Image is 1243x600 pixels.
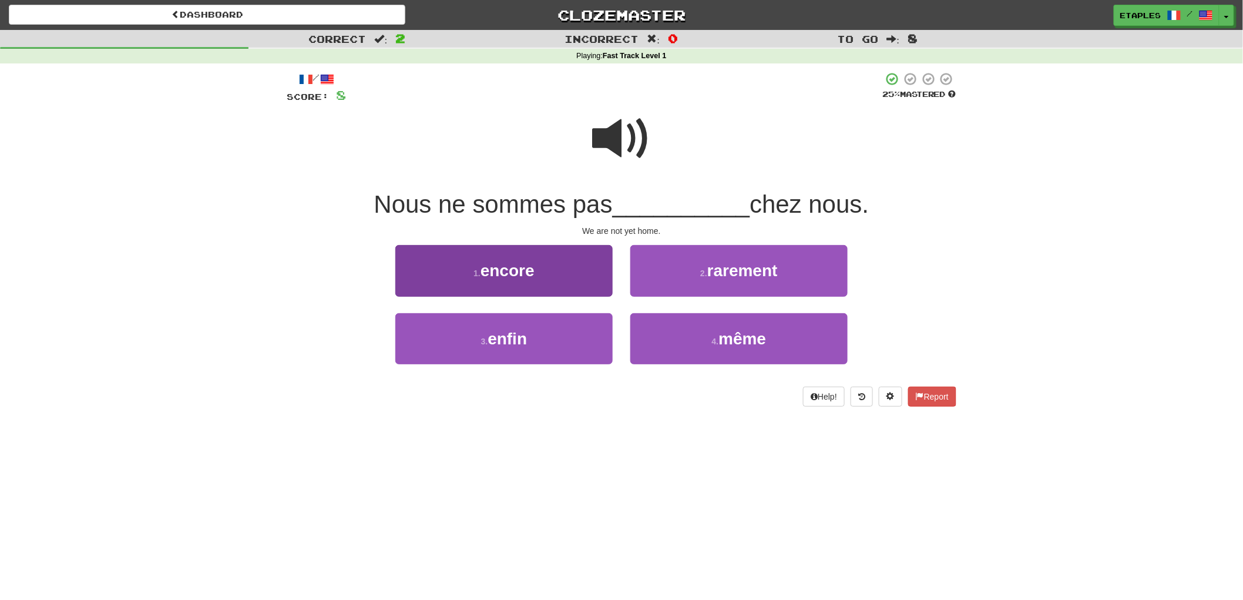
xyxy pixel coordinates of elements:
button: Round history (alt+y) [851,387,873,407]
span: __________ [613,190,750,218]
span: Score: [287,92,329,102]
small: 2 . [700,269,707,278]
span: To go [838,33,879,45]
button: Report [908,387,956,407]
span: même [718,330,766,348]
div: / [287,72,346,86]
div: Mastered [882,89,956,100]
small: 4 . [712,337,719,346]
div: We are not yet home. [287,225,956,237]
span: 2 [395,31,405,45]
strong: Fast Track Level 1 [603,52,667,60]
span: 0 [668,31,678,45]
span: : [375,34,388,44]
span: 25 % [882,89,900,99]
span: etaples [1120,10,1161,21]
small: 3 . [481,337,488,346]
a: etaples / [1114,5,1220,26]
button: 4.même [630,313,848,364]
span: Correct [309,33,367,45]
button: 3.enfin [395,313,613,364]
span: enfin [488,330,527,348]
button: 2.rarement [630,245,848,296]
span: rarement [707,262,778,280]
span: : [887,34,900,44]
button: Help! [803,387,845,407]
span: Incorrect [565,33,639,45]
span: / [1187,9,1193,18]
a: Clozemaster [423,5,819,25]
span: chez nous. [750,190,869,218]
span: : [647,34,660,44]
a: Dashboard [9,5,405,25]
span: Nous ne sommes pas [374,190,613,218]
span: 8 [908,31,918,45]
span: encore [481,262,535,280]
span: 8 [336,88,346,102]
button: 1.encore [395,245,613,296]
small: 1 . [473,269,481,278]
